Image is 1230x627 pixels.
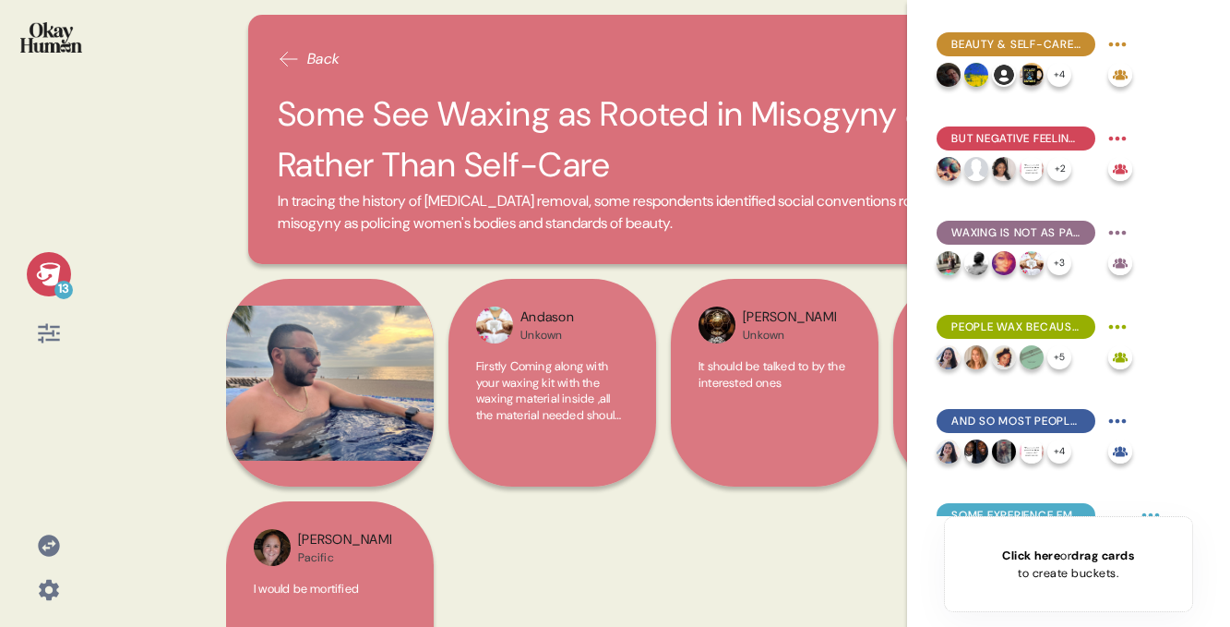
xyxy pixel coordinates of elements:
[1002,548,1060,563] span: Click here
[699,358,845,391] span: It should be talked to by the interested ones
[1020,440,1044,464] img: profilepic_rand_o8KcpICaTc-1669743929.jpg
[951,413,1081,429] span: And So Most People Are Waxing As Regular Routine - Only Some Reserve it For Special Occasions
[951,224,1081,241] span: Waxing Is Not As Painful As People Think
[743,328,836,343] div: Unkown
[278,89,1050,190] h2: Some See Waxing as Rooted in Misogyny & Sexism Rather Than Self-Care
[992,157,1016,181] img: profilepic_rand_uLzInQUKxM-1669743629.jpg
[254,581,359,597] span: I would be mortified
[937,345,961,369] img: profilepic_rand_7Hu884MmM6-1669743517.jpg
[1047,440,1071,464] div: + 4
[964,63,988,87] img: profilepic_rand_QzdWdGujNX-1669744615.jpg
[699,307,735,344] img: profilepic_rand_WWX2zsKrcm-1669743769.jpg
[743,307,836,328] div: [PERSON_NAME]
[307,48,340,70] span: Back
[951,130,1081,147] span: But Negative Feelings Arise, Especially Around Waxing
[937,157,961,181] img: profilepic_rand_TNlYZ6r6tM-1669744454.jpg
[1020,251,1044,275] img: profilepic_rand_tytUjd696M-1669744735.jpg
[520,328,574,343] div: Unkown
[992,251,1016,275] img: profilepic_rand_bmjD63753t-1669744544.jpg
[1047,157,1071,181] div: + 2
[937,440,961,464] img: profilepic_rand_SP0pdrvkX6-1669743520.jpg
[254,529,291,566] img: profilepic_rand_SyotO3A1YU-1669743579.jpg
[937,251,961,275] img: profilepic_rand_wYGoQEggkd-1669744614.jpg
[937,63,961,87] img: profilepic_rand_Fkku9YqYcr-1669744741.jpg
[992,440,1016,464] img: profilepic_rand_ugqof1i9Rs-1669744035.jpg
[964,345,988,369] img: profilepic_rand_rT4lJvGm7z-1669743598.jpg
[1047,63,1071,87] div: + 4
[1071,548,1134,563] span: drag cards
[298,550,391,565] div: Pacific
[1020,63,1044,87] img: profilepic_rand_dXB6UgpPtx-1669744327.jpg
[1047,345,1071,369] div: + 5
[992,345,1016,369] img: profilepic_rand_llUjYa3RjJ-1669743795.jpg
[278,190,1050,235] span: In tracing the history of [MEDICAL_DATA] removal, some respondents identified social conventions ...
[1002,547,1134,582] div: or to create buckets.
[951,507,1081,524] span: Some Experience Embarrassment & Nervousness Around the Experience
[951,36,1081,53] span: Beauty & Self-Care Routines Make People Feel Powerful & Resilient
[476,307,513,344] img: profilepic_rand_9QNoDHprsd-1669744391.jpg
[520,307,574,328] div: Andason
[1047,251,1071,275] div: + 3
[1020,345,1044,369] img: profilepic_rand_QuCv11Itq5-1669743562.jpg
[1020,157,1044,181] img: profilepic_rand_ESfVMjyOBk-1669743692.jpg
[964,251,988,275] img: profilepic_rand_EMSknu8kky-1669744767.jpg
[54,281,73,299] div: 13
[476,358,622,471] span: Firstly Coming along with your waxing kit with the waxing material inside ,all the material neede...
[298,530,391,550] div: [PERSON_NAME]
[964,440,988,464] img: profilepic_rand_8VBM87mm2k-1669743609.jpg
[951,319,1081,335] span: People Wax Because it Lasts Longer & Makes Them Feel Clean & Smooth
[964,157,988,181] img: profilepic_rand_q20Bs6Pkit-1669743583.jpg
[20,22,82,53] img: okayhuman.3b1b6348.png
[992,63,1016,87] img: l1ibTKarBSWXLOhlfT5LxFP+OttMJpPJZDKZTCbz9PgHEggSPYjZSwEAAAAASUVORK5CYII=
